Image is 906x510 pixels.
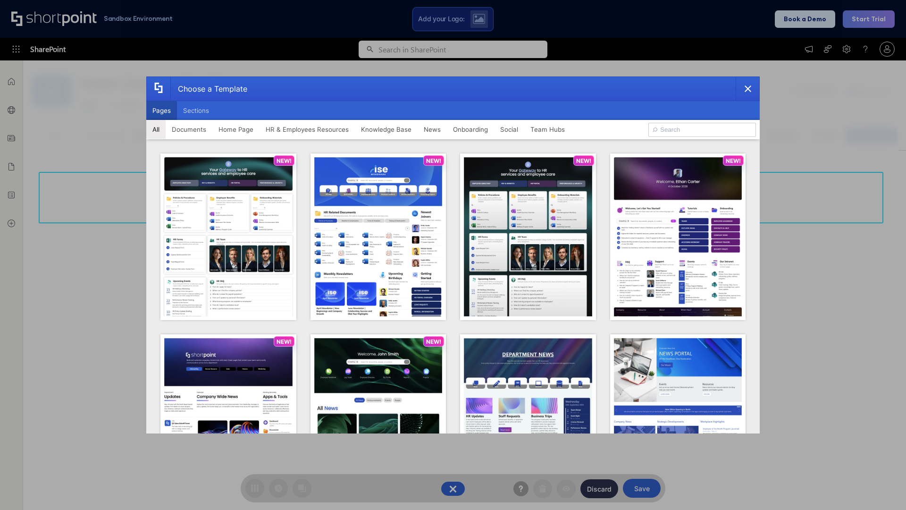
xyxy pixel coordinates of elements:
button: Onboarding [447,120,494,139]
button: Knowledge Base [355,120,418,139]
button: Pages [146,101,177,120]
p: NEW! [277,157,292,164]
p: NEW! [576,157,591,164]
button: Social [494,120,524,139]
p: NEW! [277,338,292,345]
div: template selector [146,76,760,433]
button: Sections [177,101,215,120]
p: NEW! [426,157,441,164]
button: All [146,120,166,139]
button: Home Page [212,120,260,139]
p: NEW! [726,157,741,164]
input: Search [648,123,756,137]
iframe: Chat Widget [736,400,906,510]
p: NEW! [426,338,441,345]
div: Choose a Template [170,77,247,101]
button: HR & Employees Resources [260,120,355,139]
button: Team Hubs [524,120,571,139]
button: Documents [166,120,212,139]
button: News [418,120,447,139]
